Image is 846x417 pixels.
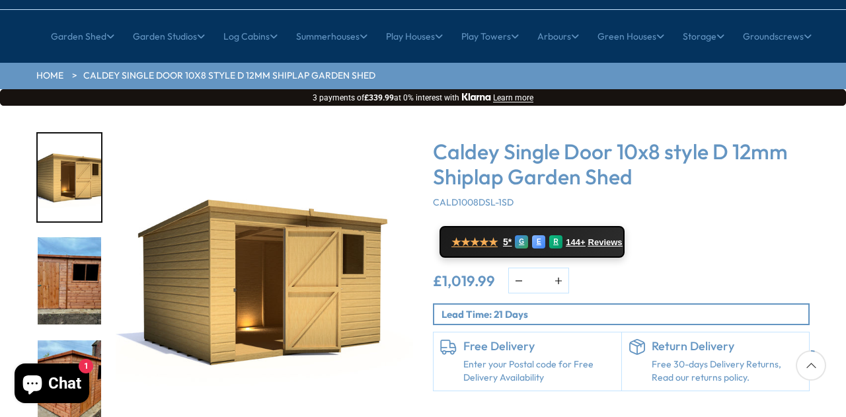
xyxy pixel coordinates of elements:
a: Arbours [537,20,579,53]
a: Log Cabins [223,20,278,53]
a: Play Houses [386,20,443,53]
p: Lead Time: 21 Days [442,307,808,321]
a: Caldey Single Door 10x8 style D 12mm Shiplap Garden Shed [83,69,375,83]
div: 1 / 13 [36,132,102,223]
p: Free 30-days Delivery Returns, Read our returns policy. [652,358,803,384]
div: R [549,235,562,248]
span: 144+ [566,237,585,248]
ins: £1,019.99 [433,274,495,288]
a: Garden Studios [133,20,205,53]
div: E [532,235,545,248]
a: Play Towers [461,20,519,53]
a: Green Houses [597,20,664,53]
h6: Return Delivery [652,339,803,354]
a: Enter your Postal code for Free Delivery Availability [463,358,615,384]
h6: Free Delivery [463,339,615,354]
img: IMG-20241028-WA0004_200x200.jpg [38,237,101,325]
span: ★★★★★ [451,236,498,248]
div: G [515,235,528,248]
img: Caldey10x8StyleDrenD6_200x200.jpg [38,133,101,221]
span: Reviews [588,237,623,248]
a: Groundscrews [743,20,812,53]
a: ★★★★★ 5* G E R 144+ Reviews [440,226,625,258]
span: CALD1008DSL-1SD [433,196,514,208]
div: 2 / 13 [36,236,102,326]
a: Storage [683,20,724,53]
a: Garden Shed [51,20,114,53]
a: HOME [36,69,63,83]
a: Summerhouses [296,20,367,53]
inbox-online-store-chat: Shopify online store chat [11,363,93,406]
h3: Caldey Single Door 10x8 style D 12mm Shiplap Garden Shed [433,139,810,190]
